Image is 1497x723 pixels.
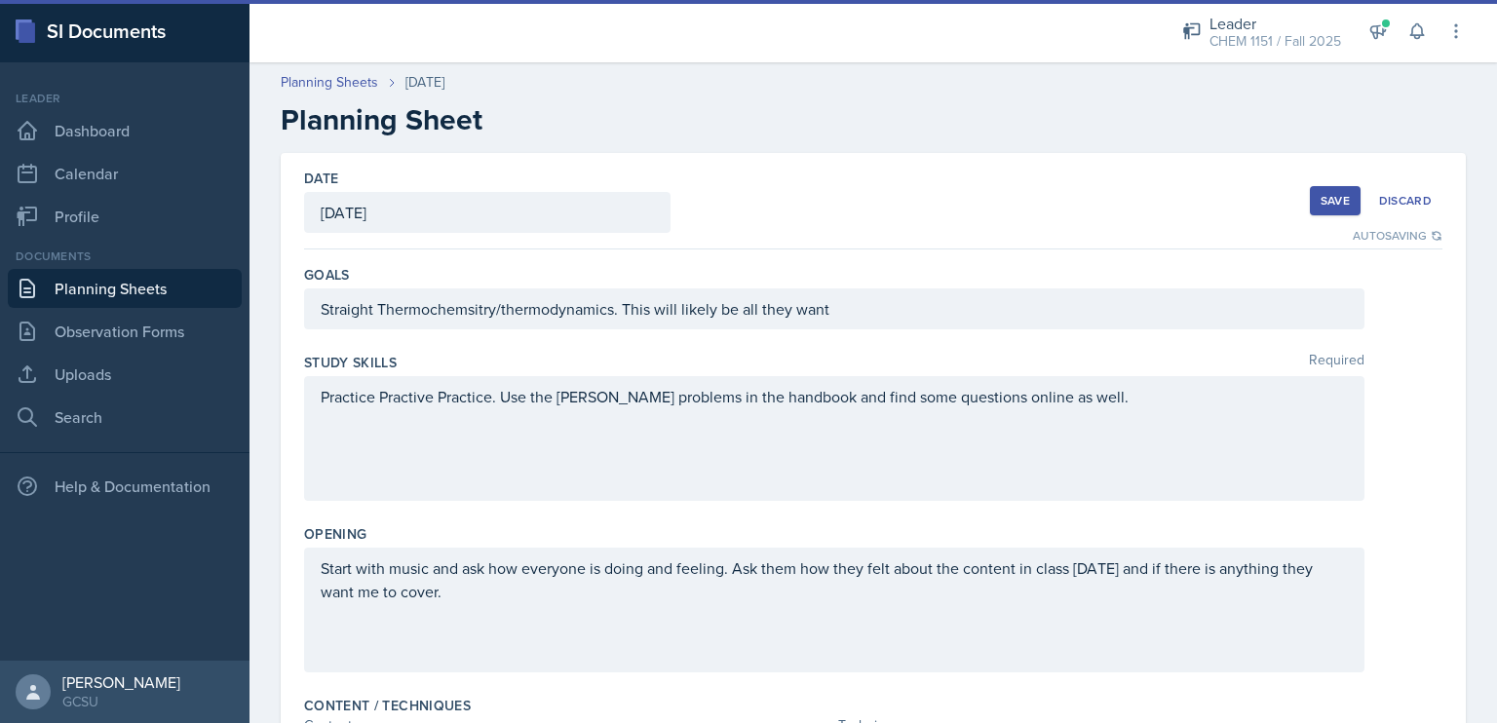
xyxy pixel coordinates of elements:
[281,102,1466,137] h2: Planning Sheet
[304,265,350,285] label: Goals
[8,90,242,107] div: Leader
[1379,193,1432,209] div: Discard
[1310,186,1361,215] button: Save
[62,692,180,711] div: GCSU
[8,312,242,351] a: Observation Forms
[8,355,242,394] a: Uploads
[304,524,366,544] label: Opening
[321,297,1348,321] p: Straight Thermochemsitry/thermodynamics. This will likely be all they want
[8,247,242,265] div: Documents
[1368,186,1442,215] button: Discard
[281,72,378,93] a: Planning Sheets
[8,269,242,308] a: Planning Sheets
[8,197,242,236] a: Profile
[8,154,242,193] a: Calendar
[62,672,180,692] div: [PERSON_NAME]
[405,72,444,93] div: [DATE]
[304,169,338,188] label: Date
[8,467,242,506] div: Help & Documentation
[321,556,1348,603] p: Start with music and ask how everyone is doing and feeling. Ask them how they felt about the cont...
[1309,353,1364,372] span: Required
[304,696,471,715] label: Content / Techniques
[1209,31,1341,52] div: CHEM 1151 / Fall 2025
[1321,193,1350,209] div: Save
[1353,227,1442,245] div: Autosaving
[8,111,242,150] a: Dashboard
[321,385,1348,408] p: Practice Practive Practice. Use the [PERSON_NAME] problems in the handbook and find some question...
[8,398,242,437] a: Search
[1209,12,1341,35] div: Leader
[304,353,397,372] label: Study Skills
